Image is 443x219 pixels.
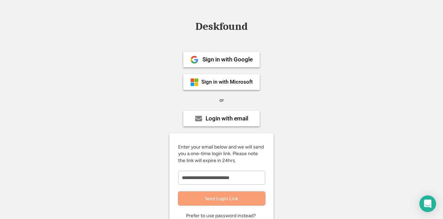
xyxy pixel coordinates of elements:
[206,116,248,121] div: Login with email
[178,144,265,164] div: Enter your email below and we will send you a one-time login link. Please note the link will expi...
[419,195,436,212] div: Open Intercom Messenger
[190,56,199,64] img: 1024px-Google__G__Logo.svg.png
[190,78,199,86] img: ms-symbollockup_mssymbol_19.png
[219,97,224,104] div: or
[192,21,251,32] div: Deskfound
[201,79,253,85] div: Sign in with Microsoft
[178,192,265,205] button: Send Login Link
[202,57,253,62] div: Sign in with Google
